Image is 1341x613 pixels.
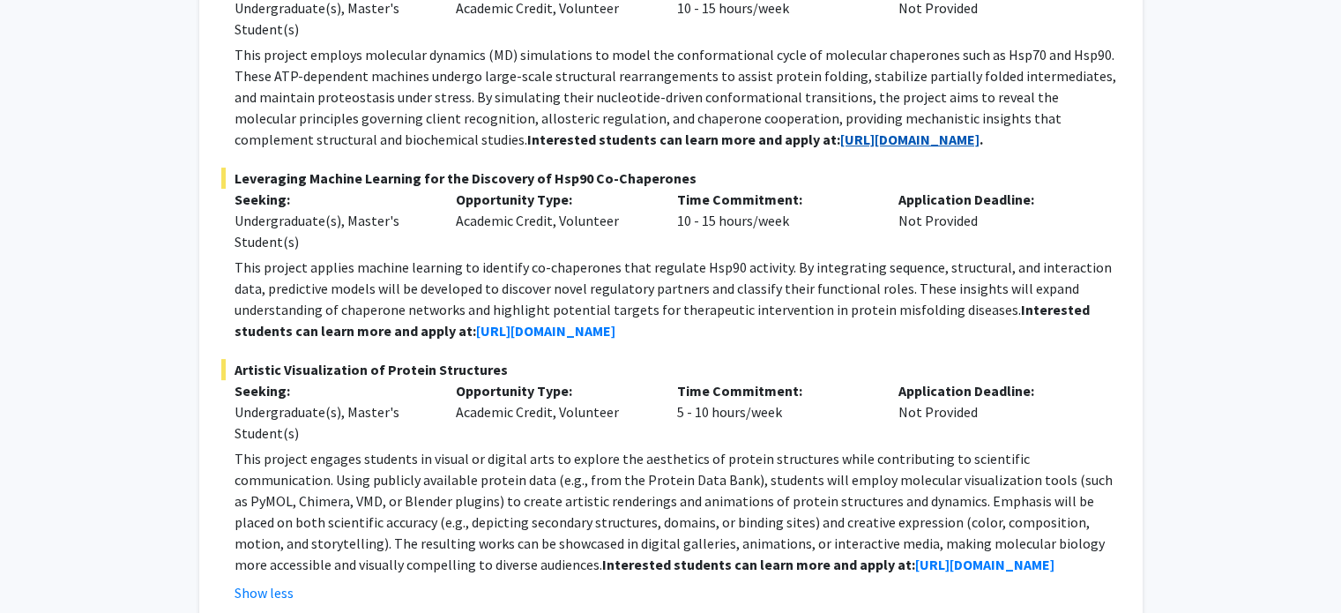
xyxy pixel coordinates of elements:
[456,189,651,210] p: Opportunity Type:
[235,448,1121,575] p: This project engages students in visual or digital arts to explore the aesthetics of protein stru...
[235,44,1121,150] p: This project employs molecular dynamics (MD) simulations to model the conformational cycle of mol...
[235,210,429,252] div: Undergraduate(s), Master's Student(s)
[664,380,885,444] div: 5 - 10 hours/week
[221,168,1121,189] span: Leveraging Machine Learning for the Discovery of Hsp90 Co-Chaperones
[885,189,1106,252] div: Not Provided
[677,189,872,210] p: Time Commitment:
[476,322,615,340] a: [URL][DOMAIN_NAME]
[840,131,980,148] a: [URL][DOMAIN_NAME]
[885,380,1106,444] div: Not Provided
[235,401,429,444] div: Undergraduate(s), Master's Student(s)
[443,380,664,444] div: Academic Credit, Volunteer
[235,380,429,401] p: Seeking:
[898,380,1093,401] p: Application Deadline:
[677,380,872,401] p: Time Commitment:
[235,189,429,210] p: Seeking:
[443,189,664,252] div: Academic Credit, Volunteer
[898,189,1093,210] p: Application Deadline:
[456,380,651,401] p: Opportunity Type:
[235,257,1121,341] p: This project applies machine learning to identify co-chaperones that regulate Hsp90 activity. By ...
[235,301,1090,340] strong: Interested students can learn more and apply at:
[915,556,1054,573] a: [URL][DOMAIN_NAME]
[602,556,915,573] strong: Interested students can learn more and apply at:
[13,534,75,600] iframe: Chat
[221,359,1121,380] span: Artistic Visualization of Protein Structures
[235,582,294,603] button: Show less
[527,131,840,148] strong: Interested students can learn more and apply at:
[980,131,983,148] strong: .
[664,189,885,252] div: 10 - 15 hours/week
